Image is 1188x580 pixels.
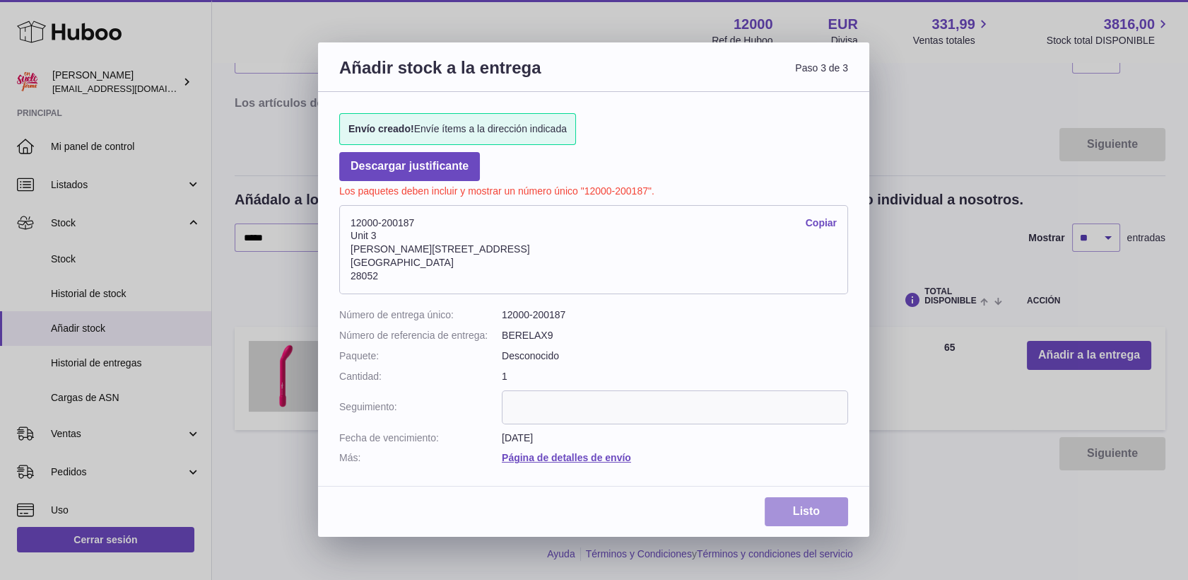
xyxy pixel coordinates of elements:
[339,205,848,294] address: 12000-200187 Unit 3 [PERSON_NAME][STREET_ADDRESS] [GEOGRAPHIC_DATA] 28052
[339,349,502,363] dt: Paquete:
[339,370,502,383] dt: Cantidad:
[594,57,848,95] span: Paso 3 de 3
[502,329,848,342] dd: BERELAX9
[339,152,480,181] a: Descargar justificante
[348,123,414,134] strong: Envío creado!
[502,370,848,383] dd: 1
[339,431,502,445] dt: Fecha de vencimiento:
[339,451,502,465] dt: Más:
[502,308,848,322] dd: 12000-200187
[502,452,631,463] a: Página de detalles de envío
[339,308,502,322] dt: Número de entrega único:
[339,57,594,95] h3: Añadir stock a la entrega
[806,216,837,230] a: Copiar
[765,497,848,526] a: Listo
[339,181,848,198] p: Los paquetes deben incluir y mostrar un número único "12000-200187".
[502,349,848,363] dd: Desconocido
[339,390,502,424] dt: Seguimiento:
[339,329,502,342] dt: Número de referencia de entrega:
[348,122,567,136] span: Envíe ítems a la dirección indicada
[502,431,848,445] dd: [DATE]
